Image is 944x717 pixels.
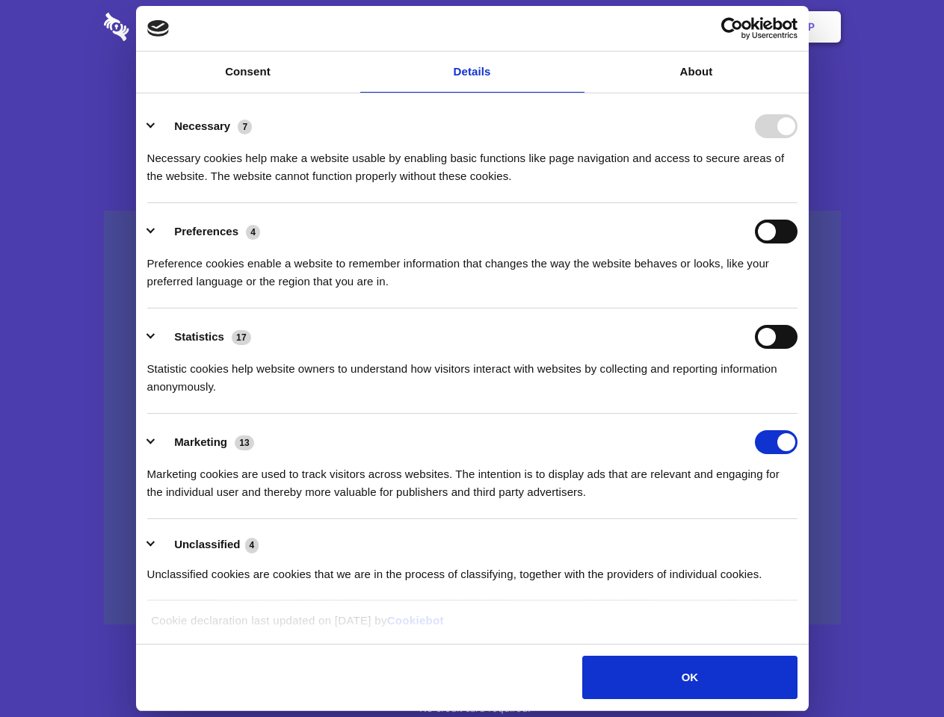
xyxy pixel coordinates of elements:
label: Marketing [174,435,227,448]
a: Login [678,4,743,50]
span: 17 [232,330,251,345]
h1: Eliminate Slack Data Loss. [104,67,841,121]
a: Usercentrics Cookiebot - opens in a new window [667,17,798,40]
h4: Auto-redaction of sensitive data, encrypted data sharing and self-destructing private chats. Shar... [104,136,841,185]
span: 4 [245,538,259,553]
div: Cookie declaration last updated on [DATE] by [140,612,804,641]
iframe: Drift Widget Chat Controller [869,642,926,699]
img: logo-wordmark-white-trans-d4663122ce5f474addd5e946df7df03e33cb6a1c49d2221995e7729f52c070b2.svg [104,13,232,41]
div: Preference cookies enable a website to remember information that changes the way the website beha... [147,243,798,291]
a: Cookiebot [387,614,444,627]
a: Details [360,52,584,93]
div: Statistic cookies help website owners to understand how visitors interact with websites by collec... [147,349,798,396]
a: Wistia video thumbnail [104,211,841,625]
img: logo [147,20,170,37]
label: Preferences [174,225,238,238]
div: Unclassified cookies are cookies that we are in the process of classifying, together with the pro... [147,554,798,583]
a: Contact [606,4,675,50]
span: 7 [238,119,252,134]
a: Consent [136,52,360,93]
button: Statistics (17) [147,325,261,349]
div: Marketing cookies are used to track visitors across websites. The intention is to display ads tha... [147,454,798,501]
label: Necessary [174,119,230,132]
div: Necessary cookies help make a website usable by enabling basic functions like page navigation and... [147,138,798,185]
button: OK [582,656,797,699]
span: 13 [235,435,254,450]
span: 4 [246,225,260,240]
button: Marketing (13) [147,430,264,454]
button: Preferences (4) [147,220,270,243]
button: Unclassified (4) [147,536,268,554]
button: Necessary (7) [147,114,262,138]
a: Pricing [439,4,504,50]
a: About [584,52,809,93]
label: Statistics [174,330,224,343]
